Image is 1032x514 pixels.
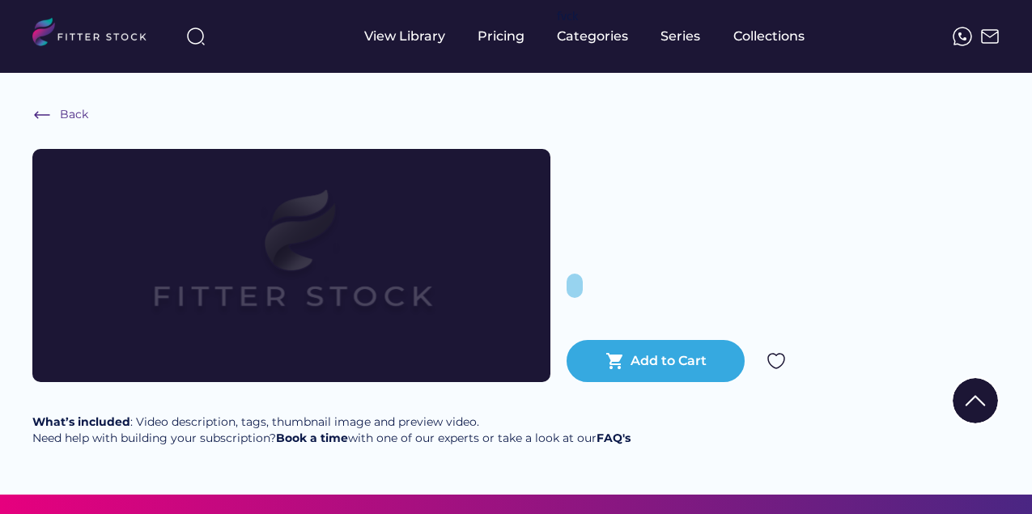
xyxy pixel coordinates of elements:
a: Book a time [276,431,348,445]
div: Collections [733,28,805,45]
div: Series [660,28,701,45]
div: Add to Cart [631,352,707,370]
div: Categories [557,28,628,45]
a: FAQ's [597,431,631,445]
img: Frame%20%286%29.svg [32,105,52,125]
div: fvck [557,8,578,24]
img: LOGO.svg [32,18,160,51]
img: search-normal%203.svg [186,27,206,46]
div: View Library [364,28,445,45]
div: : Video description, tags, thumbnail image and preview video. Need help with building your subscr... [32,414,631,446]
img: Group%201000002324.svg [767,351,786,371]
div: Pricing [478,28,524,45]
strong: What’s included [32,414,130,429]
img: Frame%2051.svg [980,27,1000,46]
img: meteor-icons_whatsapp%20%281%29.svg [953,27,972,46]
img: Frame%2079%20%281%29.svg [84,149,499,382]
img: Group%201000002322%20%281%29.svg [953,378,998,423]
div: Back [60,107,88,123]
button: shopping_cart [605,351,625,371]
